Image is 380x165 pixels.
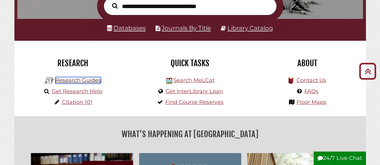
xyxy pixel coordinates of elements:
[173,77,214,84] a: Search MeLCat
[52,88,102,95] a: Get Research Help
[162,24,211,32] a: Journals By Title
[304,88,318,95] a: FAQs
[227,24,273,32] a: Library Catalog
[296,99,326,105] a: Floor Maps
[109,1,121,10] button: Search
[136,58,244,68] h2: Quick Tasks
[296,77,326,84] a: Contact Us
[165,99,223,105] a: Find Course Reserves
[19,127,361,141] h2: What's Happening at [GEOGRAPHIC_DATA]
[45,76,54,85] img: Hekman Library Logo
[357,66,378,76] a: Back to Top
[55,77,101,84] a: Research Guides
[253,58,361,68] h2: About
[166,88,223,95] a: Get InterLibrary Loan
[112,3,118,9] i: Search
[107,24,146,32] a: Databases
[19,58,127,68] h2: Research
[166,78,172,84] img: Hekman Library Logo
[62,99,93,105] a: Citation 101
